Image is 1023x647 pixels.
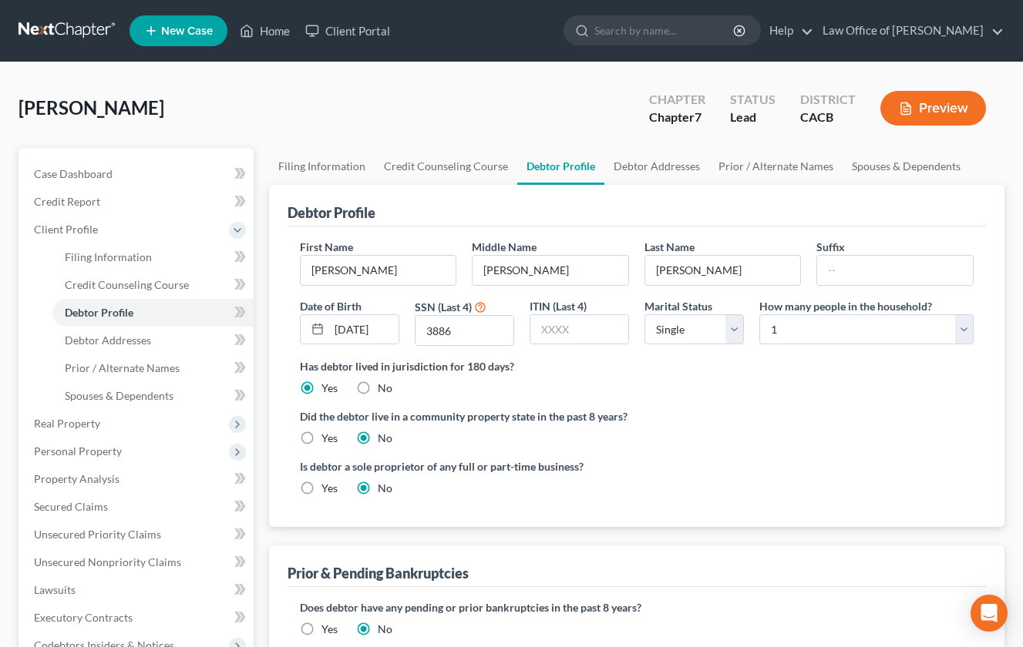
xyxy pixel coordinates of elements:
[378,431,392,446] label: No
[472,239,537,255] label: Middle Name
[321,431,338,446] label: Yes
[730,91,776,109] div: Status
[816,239,845,255] label: Suffix
[22,604,254,632] a: Executory Contracts
[604,148,709,185] a: Debtor Addresses
[730,109,776,126] div: Lead
[843,148,970,185] a: Spouses & Dependents
[52,354,254,382] a: Prior / Alternate Names
[378,481,392,496] label: No
[22,493,254,521] a: Secured Claims
[321,380,338,396] label: Yes
[22,188,254,216] a: Credit Report
[22,465,254,493] a: Property Analysis
[34,167,113,180] span: Case Dashboard
[161,25,213,37] span: New Case
[52,299,254,327] a: Debtor Profile
[232,17,298,45] a: Home
[52,327,254,354] a: Debtor Addresses
[298,17,398,45] a: Client Portal
[34,195,100,208] span: Credit Report
[378,380,392,396] label: No
[695,109,702,124] span: 7
[300,408,974,424] label: Did the debtor live in a community property state in the past 8 years?
[22,548,254,576] a: Unsecured Nonpriority Claims
[65,278,189,291] span: Credit Counseling Course
[416,316,513,345] input: XXXX
[762,17,813,45] a: Help
[800,91,856,109] div: District
[644,239,695,255] label: Last Name
[375,148,517,185] a: Credit Counseling Course
[815,17,1004,45] a: Law Office of [PERSON_NAME]
[473,256,628,285] input: M.I
[800,109,856,126] div: CACB
[709,148,843,185] a: Prior / Alternate Names
[649,91,705,109] div: Chapter
[22,521,254,548] a: Unsecured Priority Claims
[880,91,986,126] button: Preview
[52,271,254,299] a: Credit Counseling Course
[34,223,98,236] span: Client Profile
[34,555,181,568] span: Unsecured Nonpriority Claims
[300,358,974,374] label: Has debtor lived in jurisdiction for 180 days?
[415,299,472,315] label: SSN (Last 4)
[644,298,712,314] label: Marital Status
[300,239,353,255] label: First Name
[321,481,338,496] label: Yes
[34,472,119,485] span: Property Analysis
[65,334,151,347] span: Debtor Addresses
[65,250,152,263] span: Filing Information
[65,361,180,374] span: Prior / Alternate Names
[817,256,973,285] input: --
[288,203,375,222] div: Debtor Profile
[329,315,399,344] input: MM/DD/YYYY
[300,599,974,615] label: Does debtor have any pending or prior bankruptcies in the past 8 years?
[22,576,254,604] a: Lawsuits
[300,458,629,474] label: Is debtor a sole proprietor of any full or part-time business?
[301,256,456,285] input: --
[645,256,801,285] input: --
[300,298,362,314] label: Date of Birth
[65,389,173,402] span: Spouses & Dependents
[65,306,133,319] span: Debtor Profile
[649,109,705,126] div: Chapter
[759,298,932,314] label: How many people in the household?
[52,382,254,410] a: Spouses & Dependents
[34,611,133,624] span: Executory Contracts
[52,243,254,271] a: Filing Information
[517,148,604,185] a: Debtor Profile
[34,444,122,458] span: Personal Property
[34,583,76,596] span: Lawsuits
[378,622,392,637] label: No
[34,500,108,513] span: Secured Claims
[530,315,628,344] input: XXXX
[34,528,161,541] span: Unsecured Priority Claims
[971,595,1008,632] div: Open Intercom Messenger
[530,298,587,314] label: ITIN (Last 4)
[22,160,254,188] a: Case Dashboard
[594,16,735,45] input: Search by name...
[288,564,469,582] div: Prior & Pending Bankruptcies
[321,622,338,637] label: Yes
[19,96,164,119] span: [PERSON_NAME]
[269,148,375,185] a: Filing Information
[34,417,100,430] span: Real Property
